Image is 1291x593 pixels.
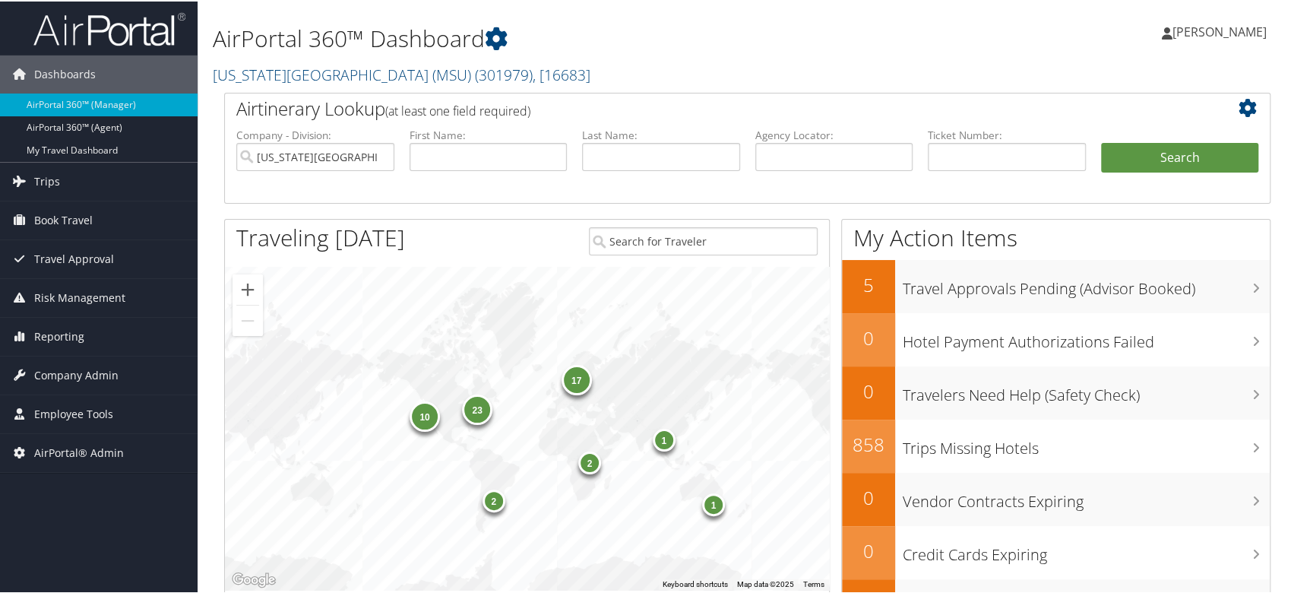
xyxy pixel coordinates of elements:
a: Terms (opens in new tab) [803,579,824,587]
span: Trips [34,161,60,199]
h2: 0 [842,537,895,563]
span: Reporting [34,316,84,354]
label: Ticket Number: [928,126,1086,141]
a: [PERSON_NAME] [1162,8,1282,53]
span: Dashboards [34,54,96,92]
a: 858Trips Missing Hotels [842,418,1270,471]
div: 2 [483,488,505,511]
h2: 0 [842,377,895,403]
h2: 0 [842,484,895,509]
h3: Vendor Contracts Expiring [903,482,1270,511]
h1: AirPortal 360™ Dashboard [213,21,926,53]
button: Zoom in [233,273,263,303]
img: airportal-logo.png [33,10,185,46]
h2: 5 [842,271,895,296]
h3: Travel Approvals Pending (Advisor Booked) [903,269,1270,298]
label: Company - Division: [236,126,394,141]
h3: Travelers Need Help (Safety Check) [903,376,1270,404]
span: Employee Tools [34,394,113,432]
label: Last Name: [582,126,740,141]
label: Agency Locator: [755,126,913,141]
a: 0Vendor Contracts Expiring [842,471,1270,525]
a: 0Travelers Need Help (Safety Check) [842,365,1270,418]
span: Map data ©2025 [737,579,794,587]
span: [PERSON_NAME] [1172,22,1267,39]
h1: My Action Items [842,220,1270,252]
div: 1 [653,427,676,449]
div: 23 [463,392,493,423]
h1: Traveling [DATE] [236,220,405,252]
span: ( 301979 ) [475,63,533,84]
span: Travel Approval [34,239,114,277]
a: 5Travel Approvals Pending (Advisor Booked) [842,258,1270,312]
span: AirPortal® Admin [34,433,124,471]
div: 10 [410,400,440,430]
button: Search [1101,141,1259,172]
a: 0Credit Cards Expiring [842,525,1270,578]
button: Keyboard shortcuts [663,578,728,588]
div: 1 [702,492,725,515]
div: 17 [562,363,592,393]
label: First Name: [410,126,568,141]
h3: Hotel Payment Authorizations Failed [903,322,1270,351]
span: Risk Management [34,277,125,316]
h2: Airtinerary Lookup [236,94,1171,120]
input: Search for Traveler [589,226,818,254]
button: Zoom out [233,304,263,335]
a: 0Hotel Payment Authorizations Failed [842,312,1270,365]
h3: Credit Cards Expiring [903,535,1270,564]
a: [US_STATE][GEOGRAPHIC_DATA] (MSU) [213,63,590,84]
h2: 858 [842,430,895,456]
span: Book Travel [34,200,93,238]
span: Company Admin [34,355,119,393]
h2: 0 [842,324,895,350]
span: (at least one field required) [385,101,530,118]
a: Open this area in Google Maps (opens a new window) [229,569,279,588]
h3: Trips Missing Hotels [903,429,1270,458]
div: 2 [578,449,601,472]
img: Google [229,569,279,588]
span: , [ 16683 ] [533,63,590,84]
